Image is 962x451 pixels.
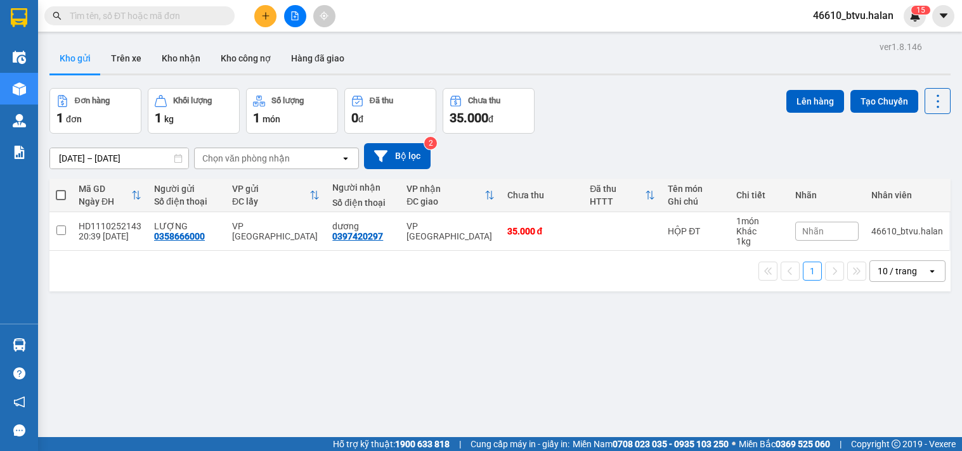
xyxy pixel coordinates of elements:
[66,114,82,124] span: đơn
[802,226,824,236] span: Nhãn
[271,96,304,105] div: Số lượng
[507,226,578,236] div: 35.000 đ
[154,221,219,231] div: LƯỢNG
[232,196,309,206] div: ĐC lấy
[471,437,569,451] span: Cung cấp máy in - giấy in:
[406,196,484,206] div: ĐC giao
[226,179,326,212] th: Toggle SortBy
[871,226,943,236] div: 46610_btvu.halan
[871,190,943,200] div: Nhân viên
[246,88,338,134] button: Số lượng1món
[938,10,949,22] span: caret-down
[332,198,394,208] div: Số điện thoại
[56,110,63,125] span: 1
[370,96,393,105] div: Đã thu
[459,437,461,451] span: |
[450,110,488,125] span: 35.000
[332,221,394,231] div: dương
[351,110,358,125] span: 0
[488,114,493,124] span: đ
[320,11,328,20] span: aim
[13,367,25,379] span: question-circle
[202,152,290,165] div: Chọn văn phòng nhận
[232,184,309,194] div: VP gửi
[173,96,212,105] div: Khối lượng
[786,90,844,113] button: Lên hàng
[364,143,431,169] button: Bộ lọc
[49,88,141,134] button: Đơn hàng1đơn
[53,11,62,20] span: search
[72,179,148,212] th: Toggle SortBy
[79,184,131,194] div: Mã GD
[668,196,723,206] div: Ghi chú
[736,236,783,246] div: 1 kg
[332,231,383,241] div: 0397420297
[443,88,535,134] button: Chưa thu35.000đ
[921,6,925,15] span: 5
[13,82,26,96] img: warehouse-icon
[344,88,436,134] button: Đã thu0đ
[164,114,174,124] span: kg
[13,424,25,436] span: message
[79,231,141,241] div: 20:39 [DATE]
[50,148,188,168] input: Select a date range.
[424,137,437,149] sup: 2
[13,51,26,64] img: warehouse-icon
[154,184,219,194] div: Người gửi
[263,114,280,124] span: món
[232,221,320,241] div: VP [GEOGRAPHIC_DATA]
[13,338,26,352] img: warehouse-icon
[79,221,141,231] div: HD1110252143
[507,190,578,200] div: Chưa thu
[152,43,211,73] button: Kho nhận
[154,231,205,241] div: 0358666000
[795,190,859,200] div: Nhãn
[154,196,219,206] div: Số điện thoại
[850,90,918,113] button: Tạo Chuyến
[290,11,299,20] span: file-add
[254,5,276,27] button: plus
[313,5,335,27] button: aim
[739,437,830,451] span: Miền Bắc
[878,265,917,277] div: 10 / trang
[573,437,729,451] span: Miền Nam
[281,43,354,73] button: Hàng đã giao
[736,226,783,236] div: Khác
[101,43,152,73] button: Trên xe
[911,6,930,15] sup: 15
[13,396,25,408] span: notification
[148,88,240,134] button: Khối lượng1kg
[406,184,484,194] div: VP nhận
[333,437,450,451] span: Hỗ trợ kỹ thuật:
[840,437,842,451] span: |
[736,190,783,200] div: Chi tiết
[590,196,645,206] div: HTTT
[468,96,500,105] div: Chưa thu
[668,184,723,194] div: Tên món
[261,11,270,20] span: plus
[803,262,822,281] button: 1
[49,43,101,73] button: Kho gửi
[803,8,904,23] span: 46610_btvu.halan
[732,441,736,447] span: ⚪️
[927,266,937,276] svg: open
[892,440,900,448] span: copyright
[341,153,351,163] svg: open
[79,196,131,206] div: Ngày ĐH
[613,439,729,449] strong: 0708 023 035 - 0935 103 250
[736,216,783,226] div: 1 món
[880,40,922,54] div: ver 1.8.146
[13,114,26,127] img: warehouse-icon
[155,110,162,125] span: 1
[332,182,394,193] div: Người nhận
[909,10,921,22] img: icon-new-feature
[13,146,26,159] img: solution-icon
[395,439,450,449] strong: 1900 633 818
[406,221,494,241] div: VP [GEOGRAPHIC_DATA]
[358,114,363,124] span: đ
[284,5,306,27] button: file-add
[916,6,921,15] span: 1
[253,110,260,125] span: 1
[668,226,723,236] div: HỘP ĐT
[776,439,830,449] strong: 0369 525 060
